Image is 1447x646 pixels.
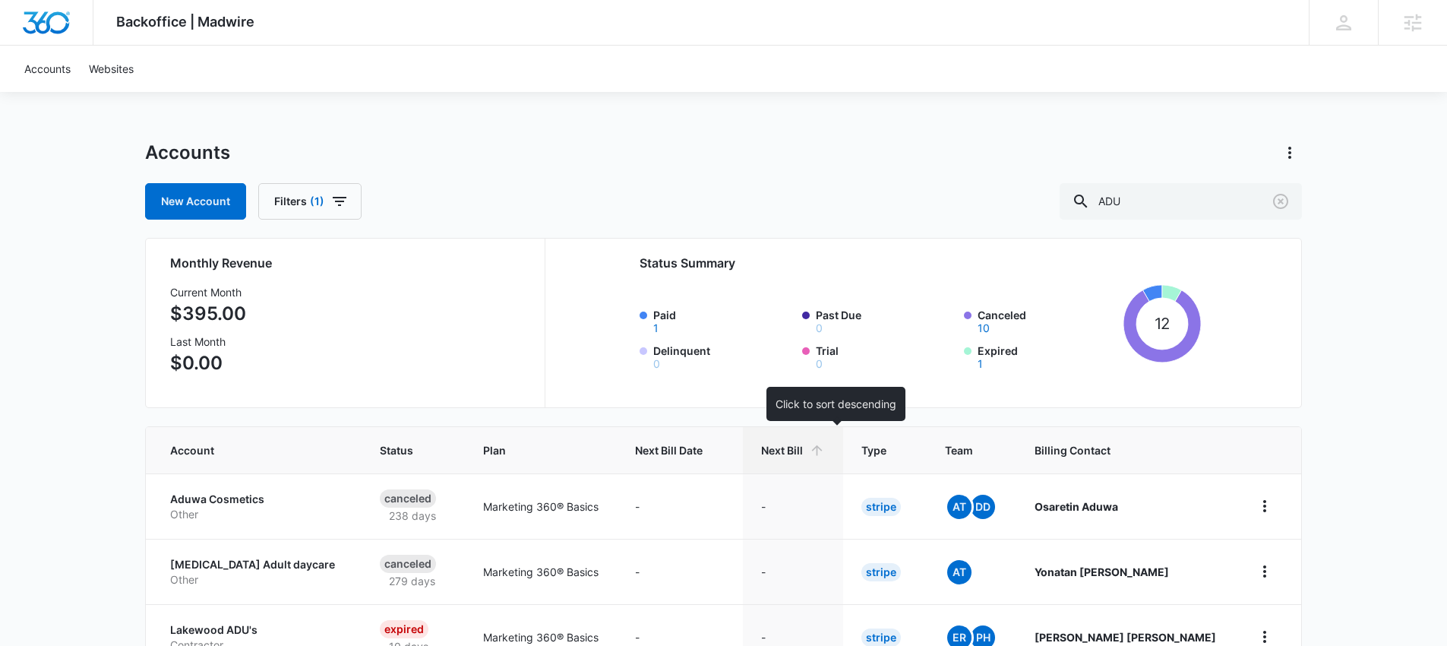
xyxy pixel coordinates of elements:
[170,492,343,507] p: Aduwa Cosmetics
[653,307,793,334] label: Paid
[861,563,901,581] div: Stripe
[653,323,659,334] button: Paid
[380,442,424,458] span: Status
[743,473,843,539] td: -
[170,334,246,350] h3: Last Month
[170,442,321,458] span: Account
[617,539,743,604] td: -
[380,508,445,524] p: 238 days
[978,307,1117,334] label: Canceled
[170,300,246,328] p: $395.00
[380,573,444,589] p: 279 days
[116,14,254,30] span: Backoffice | Madwire
[15,46,80,92] a: Accounts
[170,350,246,377] p: $0.00
[978,359,983,369] button: Expired
[170,507,343,522] p: Other
[861,498,901,516] div: Stripe
[947,560,972,584] span: At
[380,489,436,508] div: Canceled
[861,442,886,458] span: Type
[1035,565,1169,578] strong: Yonatan [PERSON_NAME]
[170,622,343,638] p: Lakewood ADU's
[971,495,995,519] span: DD
[80,46,143,92] a: Websites
[947,495,972,519] span: At
[170,254,526,272] h2: Monthly Revenue
[978,343,1117,369] label: Expired
[483,442,599,458] span: Plan
[766,387,905,421] div: Click to sort descending
[1035,631,1216,644] strong: [PERSON_NAME] [PERSON_NAME]
[145,141,230,164] h1: Accounts
[816,307,956,334] label: Past Due
[1035,442,1216,458] span: Billing Contact
[1268,189,1293,214] button: Clear
[1253,559,1277,584] button: home
[816,343,956,369] label: Trial
[743,539,843,604] td: -
[258,183,362,220] button: Filters(1)
[945,442,975,458] span: Team
[1060,183,1302,220] input: Search
[1035,500,1118,513] strong: Osaretin Aduwa
[380,620,428,638] div: Expired
[145,183,246,220] a: New Account
[170,572,343,587] p: Other
[1253,494,1277,518] button: home
[170,492,343,521] a: Aduwa CosmeticsOther
[483,564,599,580] p: Marketing 360® Basics
[170,284,246,300] h3: Current Month
[635,442,703,458] span: Next Bill Date
[310,196,324,207] span: (1)
[653,343,793,369] label: Delinquent
[1154,314,1170,333] tspan: 12
[170,557,343,587] a: [MEDICAL_DATA] Adult daycareOther
[640,254,1201,272] h2: Status Summary
[380,555,436,573] div: Canceled
[483,629,599,645] p: Marketing 360® Basics
[483,499,599,515] p: Marketing 360® Basics
[978,323,990,334] button: Canceled
[761,442,803,458] span: Next Bill
[617,473,743,539] td: -
[1278,141,1302,165] button: Actions
[170,557,343,572] p: [MEDICAL_DATA] Adult daycare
